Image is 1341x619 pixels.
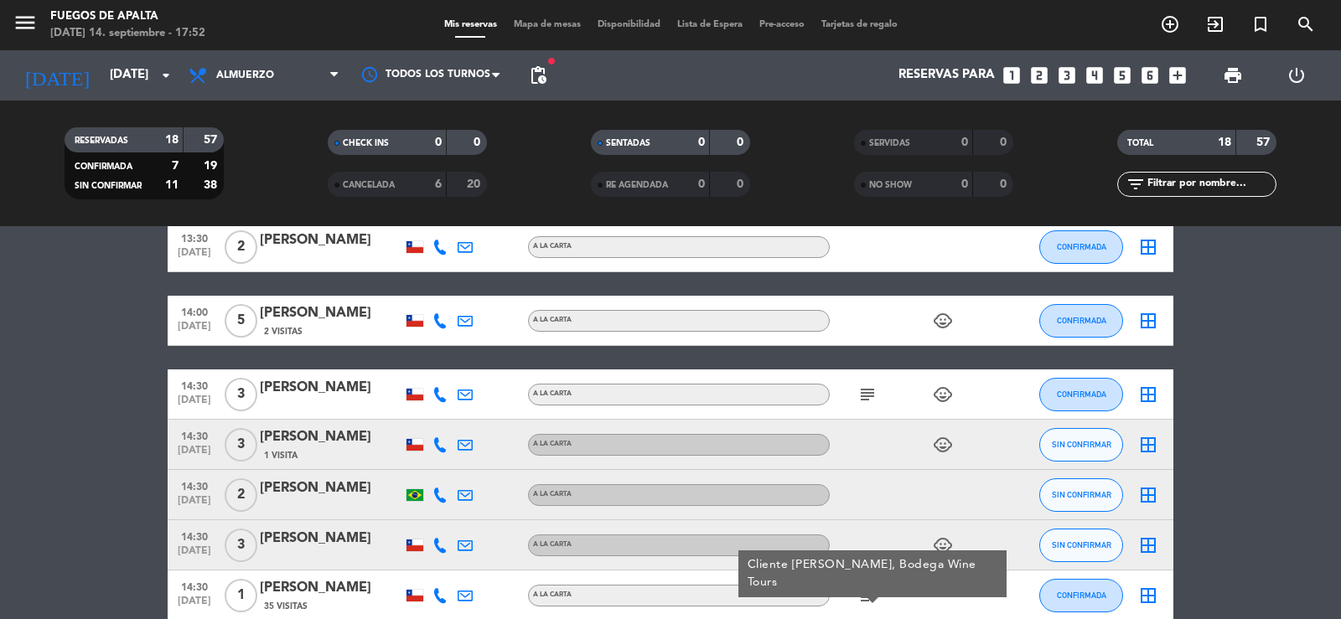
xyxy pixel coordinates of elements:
[1296,14,1316,34] i: search
[961,178,968,190] strong: 0
[1084,64,1105,86] i: looks_4
[1205,14,1225,34] i: exit_to_app
[1057,242,1106,251] span: CONFIRMADA
[225,529,257,562] span: 3
[1028,64,1050,86] i: looks_two
[1111,64,1133,86] i: looks_5
[260,377,402,399] div: [PERSON_NAME]
[467,178,484,190] strong: 20
[474,137,484,148] strong: 0
[698,178,705,190] strong: 0
[173,545,215,565] span: [DATE]
[204,134,220,146] strong: 57
[1287,65,1307,85] i: power_settings_new
[1138,384,1158,405] i: border_all
[1167,64,1188,86] i: add_box
[13,10,38,35] i: menu
[225,579,257,612] span: 1
[1039,378,1123,411] button: CONFIRMADA
[225,378,257,411] span: 3
[869,181,912,189] span: NO SHOW
[436,20,505,29] span: Mis reservas
[1052,440,1111,449] span: SIN CONFIRMAR
[533,591,572,598] span: A LA CARTA
[216,70,274,81] span: Almuerzo
[13,10,38,41] button: menu
[748,556,998,591] div: Cliente [PERSON_NAME], Bodega Wine Tours
[869,139,910,147] span: SERVIDAS
[533,390,572,397] span: A LA CARTA
[173,247,215,266] span: [DATE]
[533,243,572,250] span: A LA CARTA
[737,178,747,190] strong: 0
[173,395,215,414] span: [DATE]
[260,528,402,549] div: [PERSON_NAME]
[533,541,572,548] span: A LA CARTA
[50,25,205,42] div: [DATE] 14. septiembre - 17:52
[1052,540,1111,549] span: SIN CONFIRMAR
[813,20,906,29] span: Tarjetas de regalo
[505,20,589,29] span: Mapa de mesas
[1138,535,1158,555] i: border_all
[606,139,650,147] span: SENTADAS
[1250,14,1271,34] i: turned_in_not
[156,65,176,85] i: arrow_drop_down
[225,230,257,264] span: 2
[1127,139,1153,147] span: TOTAL
[1223,65,1243,85] span: print
[1056,64,1078,86] i: looks_3
[343,139,389,147] span: CHECK INS
[1138,485,1158,505] i: border_all
[1057,389,1106,399] span: CONFIRMADA
[528,65,548,85] span: pending_actions
[857,384,878,405] i: subject
[173,526,215,545] span: 14:30
[1039,478,1123,512] button: SIN CONFIRMAR
[1000,137,1010,148] strong: 0
[933,311,953,331] i: child_care
[173,321,215,340] span: [DATE]
[933,435,953,455] i: child_care
[172,160,179,172] strong: 7
[173,375,215,395] span: 14:30
[1000,178,1010,190] strong: 0
[75,182,142,190] span: SIN CONFIRMAR
[589,20,669,29] span: Disponibilidad
[173,302,215,321] span: 14:00
[933,384,953,405] i: child_care
[751,20,813,29] span: Pre-acceso
[1256,137,1273,148] strong: 57
[260,477,402,499] div: [PERSON_NAME]
[1057,591,1106,600] span: CONFIRMADA
[173,596,215,615] span: [DATE]
[533,441,572,447] span: A LA CARTA
[533,491,572,498] span: A LA CARTA
[1138,435,1158,455] i: border_all
[173,445,215,464] span: [DATE]
[173,476,215,495] span: 14:30
[1138,311,1158,331] i: border_all
[225,478,257,512] span: 2
[50,8,205,25] div: Fuegos de Apalta
[1139,64,1161,86] i: looks_6
[1039,579,1123,612] button: CONFIRMADA
[343,181,395,189] span: CANCELADA
[933,535,953,555] i: child_care
[435,178,442,190] strong: 6
[260,577,402,599] div: [PERSON_NAME]
[165,134,179,146] strong: 18
[533,317,572,323] span: A LA CARTA
[1126,174,1146,194] i: filter_list
[669,20,751,29] span: Lista de Espera
[1039,428,1123,462] button: SIN CONFIRMAR
[1001,64,1023,86] i: looks_one
[546,56,557,66] span: fiber_manual_record
[264,449,298,462] span: 1 Visita
[1138,585,1158,606] i: border_all
[1039,529,1123,562] button: SIN CONFIRMAR
[260,302,402,324] div: [PERSON_NAME]
[1057,316,1106,325] span: CONFIRMADA
[1039,230,1123,264] button: CONFIRMADA
[737,137,747,148] strong: 0
[225,304,257,338] span: 5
